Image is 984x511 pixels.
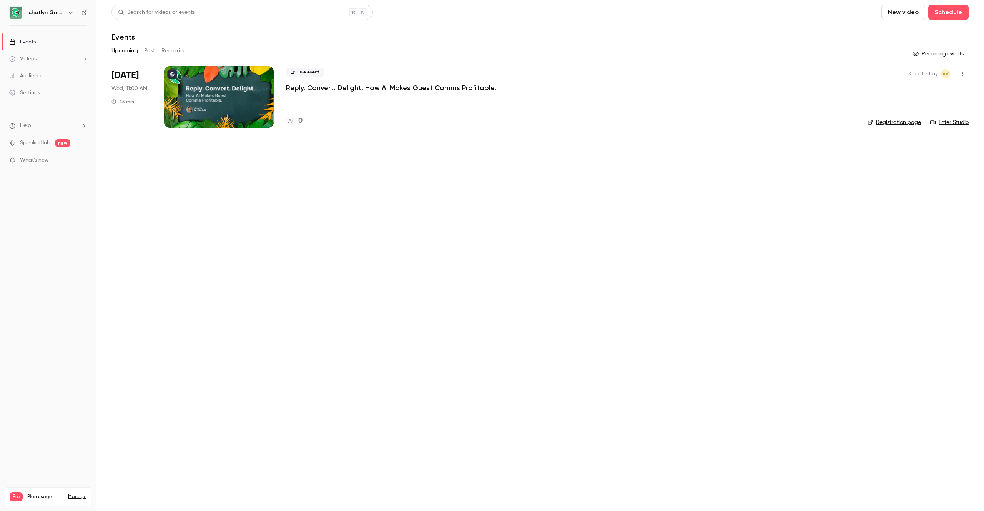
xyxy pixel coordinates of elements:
div: Events [9,38,36,46]
a: Reply. Convert. Delight. How AI Makes Guest Comms Profitable. [286,83,496,92]
button: Schedule [928,5,969,20]
div: Audience [9,72,43,80]
li: help-dropdown-opener [9,122,87,130]
button: New video [881,5,925,20]
span: AV [942,69,949,78]
button: Past [144,45,155,57]
button: Recurring [161,45,187,57]
button: Upcoming [111,45,138,57]
span: Plan usage [27,494,63,500]
a: 0 [286,116,303,126]
span: [DATE] [111,69,139,82]
span: new [55,139,70,147]
span: Wed, 11:00 AM [111,85,147,92]
div: 45 min [111,99,134,105]
span: Pro [10,492,23,501]
div: Settings [9,89,40,97]
h1: Events [111,32,135,42]
span: What's new [20,156,49,164]
a: Manage [68,494,86,500]
div: Sep 17 Wed, 11:00 AM (Europe/Vienna) [111,66,152,128]
img: chatlyn GmbH [10,7,22,19]
h6: chatlyn GmbH [28,9,65,17]
h4: 0 [298,116,303,126]
a: Enter Studio [930,119,969,126]
button: Recurring events [909,48,969,60]
div: Videos [9,55,37,63]
span: Alvaro Villardon [941,69,950,78]
a: Registration page [868,119,921,126]
span: Live event [286,68,324,77]
div: Search for videos or events [118,8,195,17]
a: SpeakerHub [20,139,50,147]
span: Created by [909,69,938,78]
span: Help [20,122,31,130]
